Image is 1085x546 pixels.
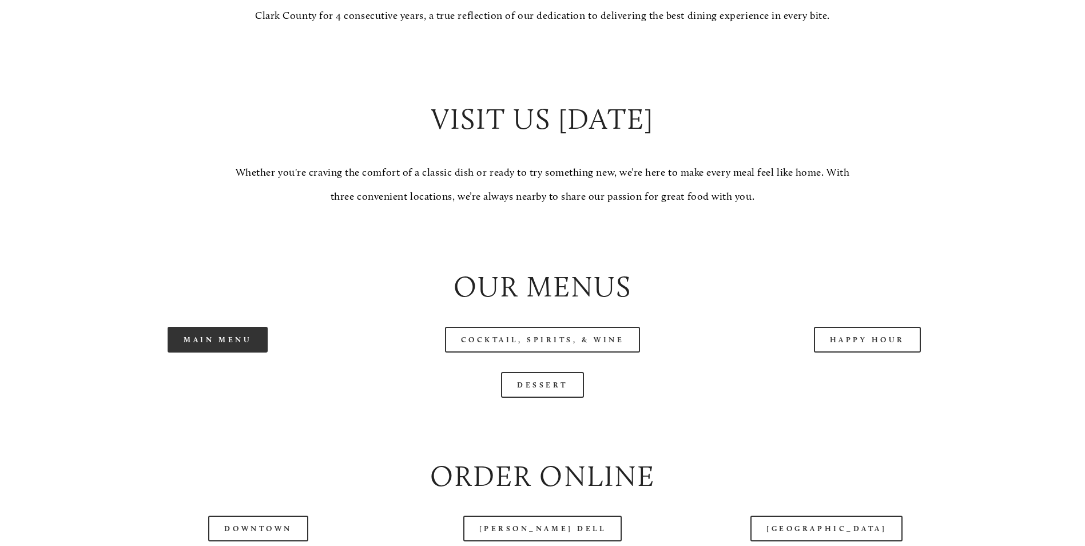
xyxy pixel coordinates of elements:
[445,327,641,353] a: Cocktail, Spirits, & Wine
[168,327,268,353] a: Main Menu
[65,456,1020,497] h2: Order Online
[228,161,858,208] p: Whether you're craving the comfort of a classic dish or ready to try something new, we’re here to...
[228,99,858,140] h2: Visit Us [DATE]
[463,516,622,541] a: [PERSON_NAME] Dell
[208,516,308,541] a: Downtown
[814,327,921,353] a: Happy Hour
[750,516,903,541] a: [GEOGRAPHIC_DATA]
[65,267,1020,307] h2: Our Menus
[501,372,584,398] a: Dessert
